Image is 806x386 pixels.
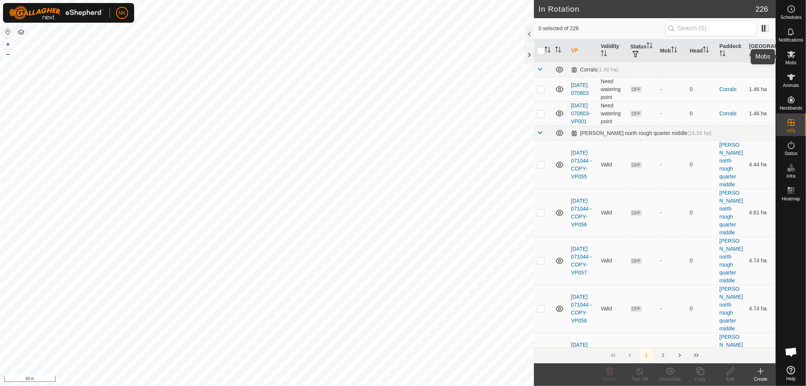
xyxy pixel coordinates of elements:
td: 4.74 ha [746,333,776,381]
td: 4.74 ha [746,285,776,333]
td: 1.46 ha [746,77,776,101]
span: OFF [630,306,642,312]
span: OFF [630,110,642,117]
span: OFF [630,86,642,93]
div: Show/Hide [655,376,685,383]
td: 0 [687,237,716,285]
a: Corrals [719,110,736,116]
th: [GEOGRAPHIC_DATA] Area [746,39,776,62]
span: 226 [756,3,768,15]
button: Reset Map [3,27,12,36]
div: - [660,209,684,217]
input: Search (S) [665,20,757,36]
span: Neckbands [780,106,802,110]
span: OFF [630,258,642,264]
a: Corrals [719,86,736,92]
span: Status [784,151,797,156]
div: - [660,161,684,169]
div: Open chat [780,341,803,363]
p-sorticon: Activate to sort [601,51,607,57]
td: Need watering point [598,101,628,126]
button: 2 [656,348,671,363]
a: Privacy Policy [237,376,266,383]
p-sorticon: Activate to sort [719,51,726,57]
td: 4.61 ha [746,189,776,237]
td: 4.44 ha [746,141,776,189]
a: [PERSON_NAME] north rough quarter middle [719,190,743,236]
td: 1.46 ha [746,101,776,126]
a: [PERSON_NAME] north rough quarter middle [719,238,743,284]
button: 1 [639,348,654,363]
button: + [3,40,12,49]
button: Next Page [672,348,687,363]
span: Animals [783,83,799,88]
span: NK [118,9,125,17]
p-sorticon: Activate to sort [545,48,551,54]
button: – [3,50,12,59]
span: Schedules [780,15,801,20]
td: Valid [598,189,628,237]
th: VP [568,39,598,62]
a: [DATE] 071044 - COPY-VP055 [571,150,592,180]
td: 0 [687,333,716,381]
div: Corrals [571,67,618,73]
a: [DATE] 071044 - COPY-VP056 [571,198,592,228]
div: Copy [685,376,715,383]
p-sorticon: Activate to sort [647,43,653,50]
a: [DATE] 071044 - COPY-VP058 [571,294,592,324]
span: OFF [630,162,642,168]
div: - [660,257,684,265]
span: (1.48 ha) [597,67,618,73]
a: [DATE] 071044 - COPY-VP059 [571,342,592,372]
th: Head [687,39,716,62]
div: - [660,110,684,118]
td: Need watering point [598,77,628,101]
div: Edit [715,376,746,383]
td: Valid [598,285,628,333]
img: Gallagher Logo [9,6,104,20]
a: [DATE] 071044 - COPY-VP057 [571,246,592,276]
span: OFF [630,210,642,216]
div: - [660,305,684,313]
div: Turn Off [625,376,655,383]
td: Valid [598,141,628,189]
div: [PERSON_NAME] north rough quarter middle [571,130,712,136]
button: Last Page [689,348,704,363]
td: 0 [687,101,716,126]
th: Status [627,39,657,62]
td: 0 [687,141,716,189]
p-sorticon: Activate to sort [671,48,677,54]
td: 4.74 ha [746,237,776,285]
span: 0 selected of 226 [538,25,665,33]
a: [PERSON_NAME] north rough quarter middle [719,334,743,380]
span: Heatmap [782,197,800,201]
span: Notifications [779,38,803,42]
span: Mobs [786,60,797,65]
a: [PERSON_NAME] north rough quarter middle [719,286,743,332]
th: Validity [598,39,628,62]
a: [DATE] 070803-VP001 [571,102,590,124]
td: Valid [598,237,628,285]
span: Delete [603,377,616,382]
a: [DATE] 070803 [571,82,589,96]
span: VPs [787,129,795,133]
div: - [660,85,684,93]
th: Paddock [716,39,746,62]
button: Map Layers [17,28,26,37]
span: (16.56 ha) [687,130,712,136]
td: 0 [687,189,716,237]
th: Mob [657,39,687,62]
a: Help [776,363,806,384]
p-sorticon: Activate to sort [555,48,561,54]
span: Infra [786,174,795,178]
div: Create [746,376,776,383]
span: Help [786,377,796,381]
td: Valid [598,333,628,381]
p-sorticon: Activate to sort [761,51,767,57]
p-sorticon: Activate to sort [703,48,709,54]
td: 0 [687,285,716,333]
a: Contact Us [274,376,297,383]
h2: In Rotation [538,5,756,14]
a: [PERSON_NAME] north rough quarter middle [719,142,743,188]
td: 0 [687,77,716,101]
